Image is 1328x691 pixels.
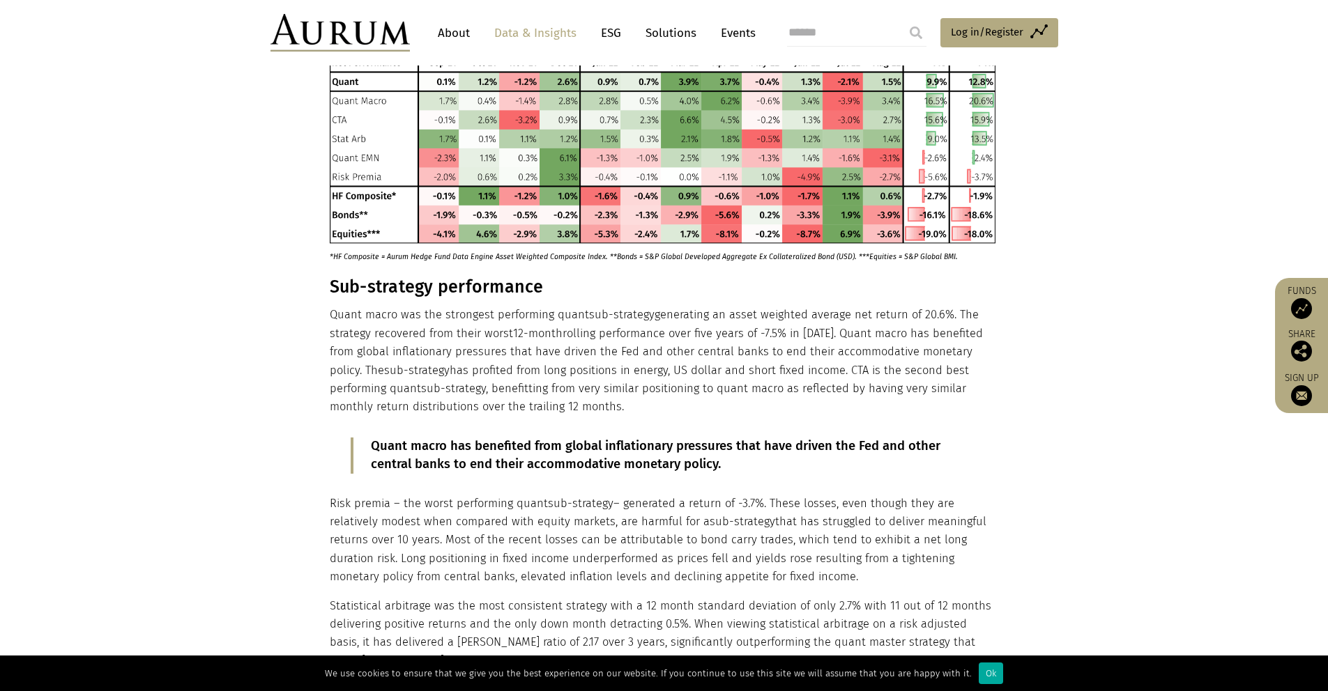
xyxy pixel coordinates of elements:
a: Data & Insights [487,20,583,46]
p: *HF Composite = Aurum Hedge Fund Data Engine Asset Weighted Composite Index. **Bonds = S&P Global... [330,244,962,263]
span: sub-strategy [589,308,655,321]
p: Statistical arbitrage was the most consistent strategy with a 12 month standard deviation of only... [330,597,995,671]
p: Quant macro has benefited from global inflationary pressures that have driven the Fed and other c... [371,437,957,474]
p: Quant macro was the strongest performing quant generating an asset weighted average net return of... [330,306,995,416]
span: Log in/Register [951,24,1023,40]
div: Ok [979,662,1003,684]
img: Access Funds [1291,298,1312,319]
img: Aurum [270,14,410,52]
span: sub-strategy [710,515,775,528]
a: About [431,20,477,46]
a: Log in/Register [940,18,1058,47]
p: Risk premia – the worst performing quant – generated a return of -3.7%. These losses, even though... [330,495,995,587]
h3: Sub-strategy performance [330,277,995,297]
img: Sign up to our newsletter [1291,385,1312,406]
a: Events [714,20,756,46]
img: Share this post [1291,341,1312,362]
a: Sign up [1282,372,1321,406]
span: sub-strategy [421,382,486,395]
a: ESG [594,20,628,46]
span: sub-strategy [384,364,450,377]
span: 12-month [513,327,563,340]
a: Solutions [639,20,703,46]
input: Submit [902,19,930,47]
span: sub-strategy [548,497,613,510]
div: Share [1282,329,1321,362]
a: Funds [1282,285,1321,319]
